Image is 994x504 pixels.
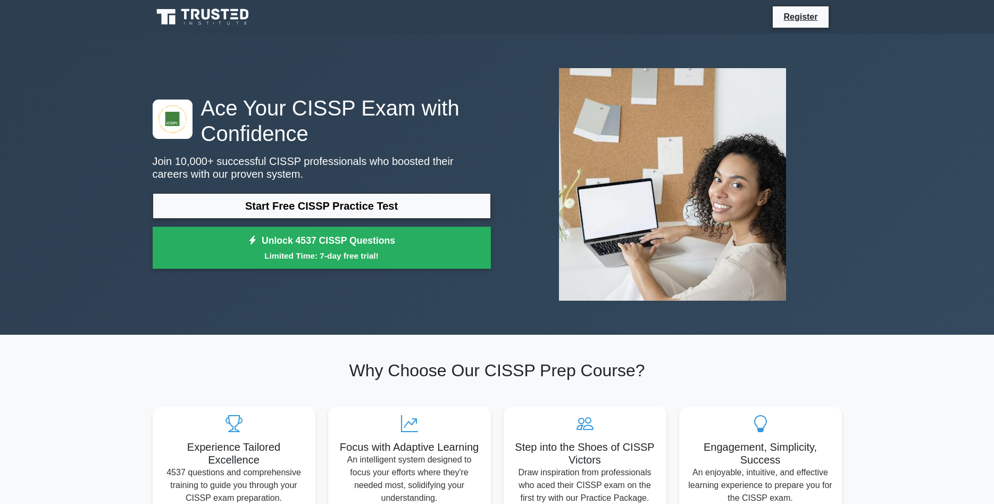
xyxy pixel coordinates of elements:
h5: Experience Tailored Excellence [161,441,307,466]
small: Limited Time: 7-day free trial! [166,250,478,262]
h5: Step into the Shoes of CISSP Victors [512,441,658,466]
a: Unlock 4537 CISSP QuestionsLimited Time: 7-day free trial! [153,227,491,269]
h2: Why Choose Our CISSP Prep Course? [153,360,842,381]
p: Join 10,000+ successful CISSP professionals who boosted their careers with our proven system. [153,155,491,180]
h1: Ace Your CISSP Exam with Confidence [153,95,491,146]
a: Register [777,10,824,23]
h5: Focus with Adaptive Learning [337,441,482,453]
h5: Engagement, Simplicity, Success [688,441,833,466]
a: Start Free CISSP Practice Test [153,193,491,219]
